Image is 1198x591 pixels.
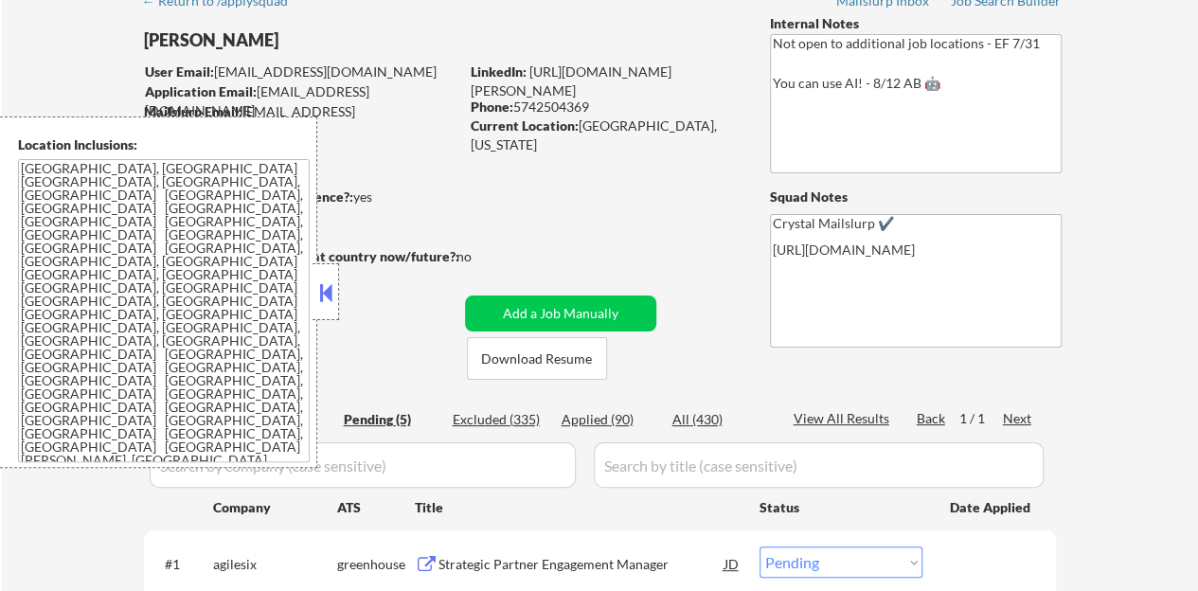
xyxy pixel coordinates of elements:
[213,555,337,574] div: agilesix
[467,337,607,380] button: Download Resume
[144,102,458,139] div: [EMAIL_ADDRESS][DOMAIN_NAME]
[723,546,742,581] div: JD
[471,63,671,98] a: [URL][DOMAIN_NAME][PERSON_NAME]
[471,98,739,116] div: 5742504369
[344,410,438,429] div: Pending (5)
[1003,409,1033,428] div: Next
[144,28,533,52] div: [PERSON_NAME]
[145,82,458,119] div: [EMAIL_ADDRESS][DOMAIN_NAME]
[471,63,527,80] strong: LinkedIn:
[145,83,257,99] strong: Application Email:
[950,498,1033,517] div: Date Applied
[770,14,1062,33] div: Internal Notes
[18,135,310,154] div: Location Inclusions:
[213,498,337,517] div: Company
[672,410,767,429] div: All (430)
[453,410,547,429] div: Excluded (335)
[145,63,214,80] strong: User Email:
[760,490,922,524] div: Status
[456,247,510,266] div: no
[917,409,947,428] div: Back
[438,555,724,574] div: Strategic Partner Engagement Manager
[471,116,739,153] div: [GEOGRAPHIC_DATA], [US_STATE]
[150,442,576,488] input: Search by company (case sensitive)
[145,63,458,81] div: [EMAIL_ADDRESS][DOMAIN_NAME]
[794,409,895,428] div: View All Results
[959,409,1003,428] div: 1 / 1
[594,442,1044,488] input: Search by title (case sensitive)
[471,117,579,134] strong: Current Location:
[770,188,1062,206] div: Squad Notes
[465,295,656,331] button: Add a Job Manually
[165,555,198,574] div: #1
[562,410,656,429] div: Applied (90)
[337,498,415,517] div: ATS
[144,103,242,119] strong: Mailslurp Email:
[337,555,415,574] div: greenhouse
[415,498,742,517] div: Title
[471,98,513,115] strong: Phone:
